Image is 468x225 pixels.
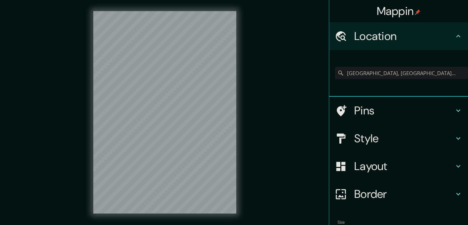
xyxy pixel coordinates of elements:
[415,9,420,15] img: pin-icon.png
[329,22,468,50] div: Location
[335,67,468,79] input: Pick your city or area
[329,124,468,152] div: Style
[354,29,454,43] h4: Location
[354,187,454,201] h4: Border
[354,131,454,145] h4: Style
[329,180,468,208] div: Border
[377,4,421,18] h4: Mappin
[354,159,454,173] h4: Layout
[329,97,468,124] div: Pins
[93,11,236,214] canvas: Map
[329,152,468,180] div: Layout
[354,104,454,118] h4: Pins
